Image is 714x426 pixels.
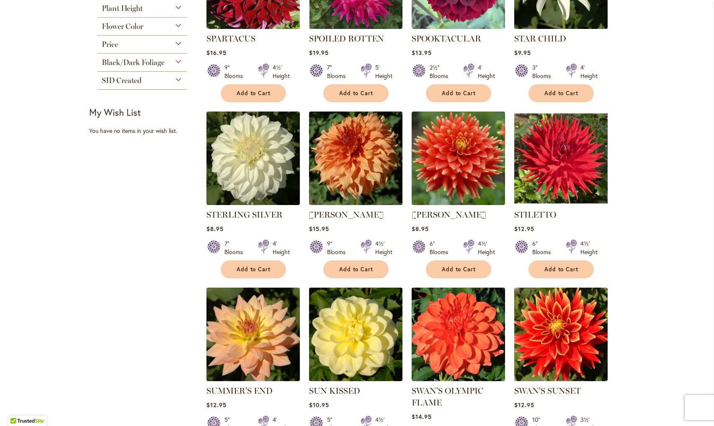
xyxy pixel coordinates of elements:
img: SUN KISSED [309,288,402,381]
div: 3" Blooms [532,63,556,80]
div: 4½' Height [375,239,392,256]
span: Plant Height [102,4,143,13]
span: Add to Cart [544,266,579,273]
div: You have no items in your wish list. [89,127,201,135]
a: STAR CHILD [514,23,608,31]
a: SUMMER'S END [206,386,273,396]
strong: My Wish List [89,106,141,118]
a: SWAN'S SUNSET [514,386,581,396]
span: $14.95 [412,413,432,421]
span: $8.95 [206,225,224,233]
button: Add to Cart [221,84,286,102]
span: $19.95 [309,49,329,57]
span: $13.95 [412,49,432,57]
a: SUMMER'S END [206,375,300,383]
div: 5' Height [375,63,392,80]
img: SUMMER'S END [206,288,300,381]
span: $15.95 [309,225,329,233]
span: Price [102,40,118,49]
span: $10.95 [309,401,329,409]
div: 4' Height [273,239,290,256]
div: 6" Blooms [430,239,453,256]
button: Add to Cart [221,260,286,278]
img: Steve Meggos [309,112,402,205]
a: STILETTO [514,210,556,220]
div: 6" Blooms [532,239,556,256]
a: SPOILED ROTTEN [309,23,402,31]
img: STEVEN DAVID [412,112,505,205]
div: 4½' Height [580,239,598,256]
a: SPOILED ROTTEN [309,34,384,44]
button: Add to Cart [528,260,594,278]
span: $12.95 [206,401,227,409]
span: Add to Cart [339,266,374,273]
a: [PERSON_NAME] [309,210,384,220]
button: Add to Cart [323,260,389,278]
img: Swan's Olympic Flame [412,288,505,381]
div: 4½' Height [273,63,290,80]
a: STERLING SILVER [206,210,283,220]
a: STEVEN DAVID [412,199,505,207]
span: Add to Cart [544,90,579,97]
a: Spooktacular [412,23,505,31]
button: Add to Cart [528,84,594,102]
span: Add to Cart [442,90,476,97]
a: SUN KISSED [309,375,402,383]
img: STILETTO [514,112,608,205]
span: $16.95 [206,49,227,57]
button: Add to Cart [426,84,491,102]
img: Swan's Sunset [514,288,608,381]
div: 4' Height [580,63,598,80]
div: 7" Blooms [327,63,351,80]
button: Add to Cart [323,84,389,102]
a: SPARTACUS [206,34,255,44]
a: Sterling Silver [206,199,300,207]
div: 9" Blooms [327,239,351,256]
span: Add to Cart [237,266,271,273]
span: Add to Cart [237,90,271,97]
a: Swan's Olympic Flame [412,375,505,383]
iframe: Launch Accessibility Center [6,396,30,420]
div: 2½" Blooms [430,63,453,80]
span: Add to Cart [339,90,374,97]
div: 4½' Height [478,239,495,256]
span: $9.95 [514,49,531,57]
a: Steve Meggos [309,199,402,207]
a: Spartacus [206,23,300,31]
a: STAR CHILD [514,34,566,44]
a: Swan's Sunset [514,375,608,383]
span: $8.95 [412,225,429,233]
span: Flower Color [102,22,143,31]
div: 9" Blooms [224,63,248,80]
span: $12.95 [514,401,534,409]
div: 7" Blooms [224,239,248,256]
a: SWAN'S OLYMPIC FLAME [412,386,483,408]
a: SUN KISSED [309,386,360,396]
a: SPOOKTACULAR [412,34,481,44]
div: 4' Height [478,63,495,80]
span: $12.95 [514,225,534,233]
a: [PERSON_NAME] [412,210,486,220]
button: Add to Cart [426,260,491,278]
img: Sterling Silver [206,112,300,205]
span: SID Created [102,76,142,85]
span: Add to Cart [442,266,476,273]
span: Black/Dark Foliage [102,58,165,67]
a: STILETTO [514,199,608,207]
